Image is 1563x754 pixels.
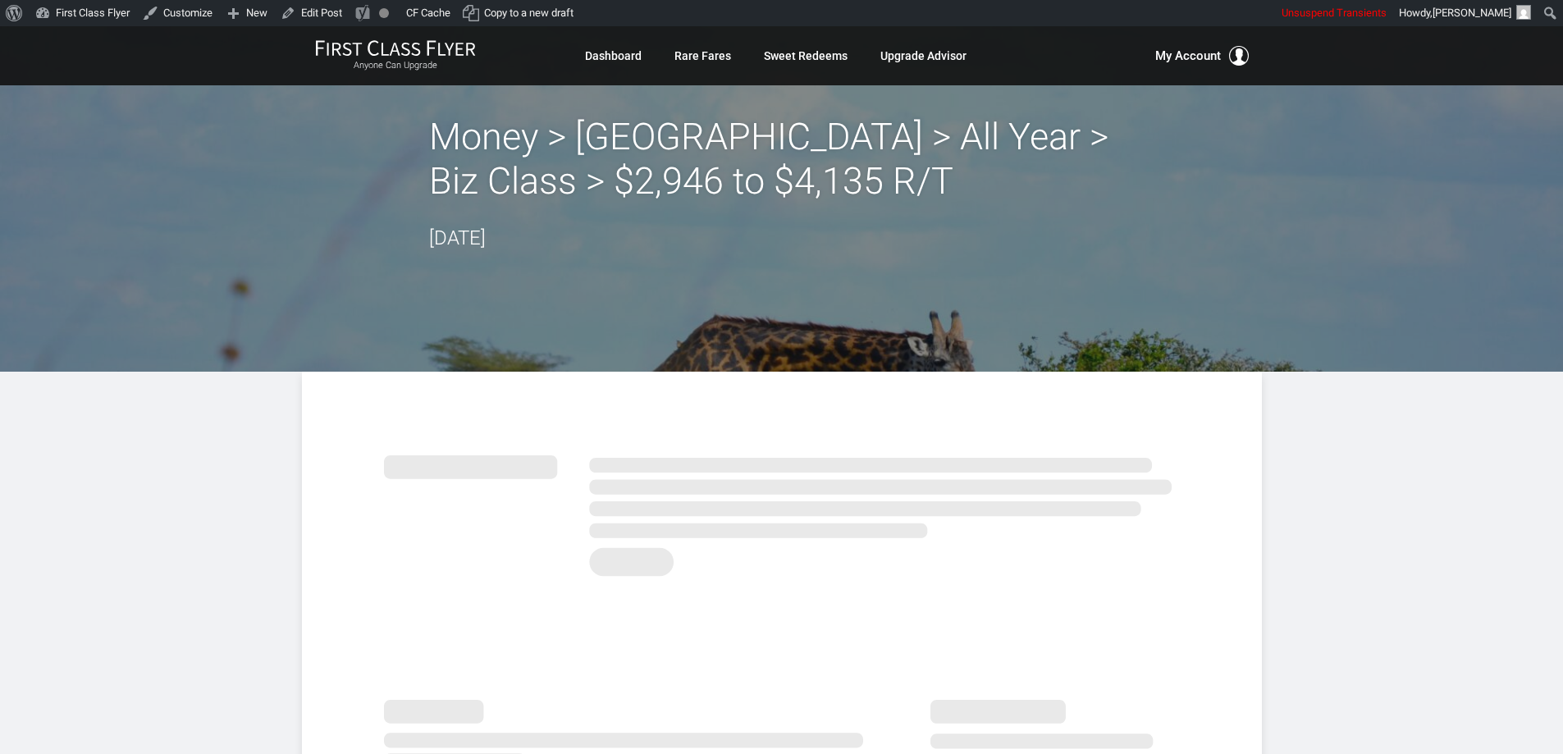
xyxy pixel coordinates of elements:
a: Sweet Redeems [764,41,848,71]
a: Dashboard [585,41,642,71]
a: First Class FlyerAnyone Can Upgrade [315,39,476,72]
small: Anyone Can Upgrade [315,60,476,71]
span: My Account [1155,46,1221,66]
img: First Class Flyer [315,39,476,57]
a: Rare Fares [674,41,731,71]
span: [PERSON_NAME] [1433,7,1511,19]
button: My Account [1155,46,1249,66]
span: Unsuspend Transients [1282,7,1387,19]
h2: Money > [GEOGRAPHIC_DATA] > All Year > Biz Class > $2,946 to $4,135 R/T [429,115,1135,203]
time: [DATE] [429,226,486,249]
a: Upgrade Advisor [880,41,967,71]
img: summary.svg [384,437,1180,586]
